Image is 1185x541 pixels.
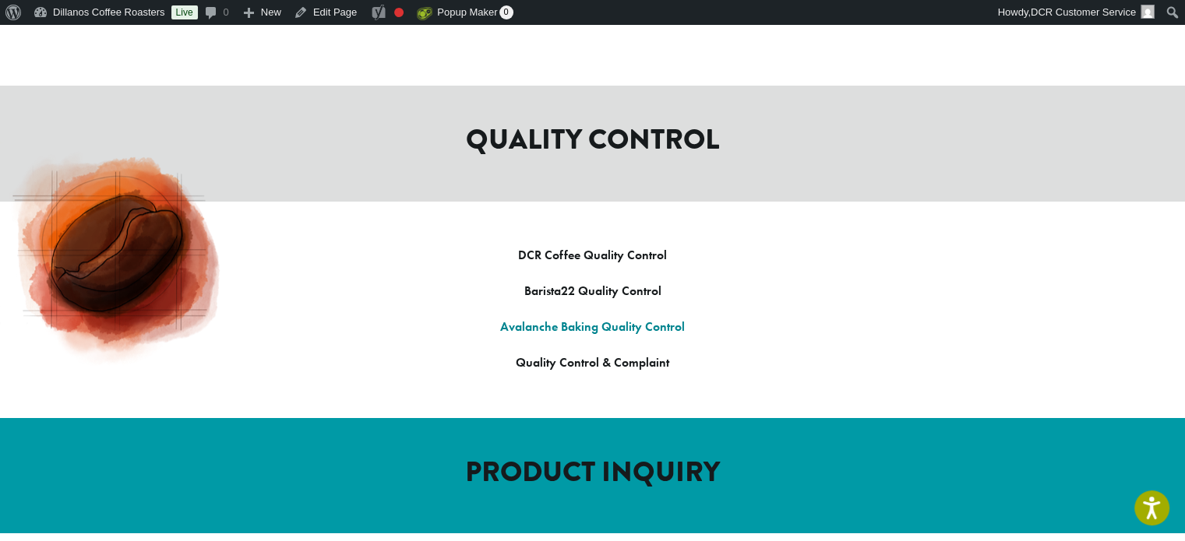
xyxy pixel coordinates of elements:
h2: QUALITY CONTROL [149,123,1037,156]
h2: PRODUCT INQUIRY [149,455,1037,489]
a: DCR Coffee Quality Control [518,247,667,263]
a: Avalanche Baking Quality Control [500,318,685,335]
div: Focus keyphrase not set [394,8,404,17]
a: Quality Control & Complaint [516,354,669,371]
span: DCR Customer Service [1031,6,1136,18]
a: Live [171,5,198,19]
span: 0 [499,5,513,19]
a: Barista22 Quality Control [524,283,661,299]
